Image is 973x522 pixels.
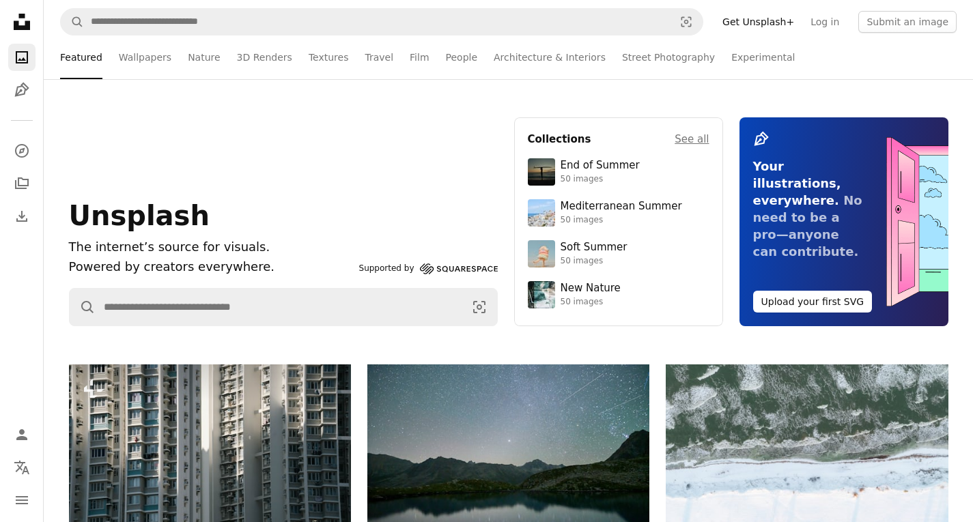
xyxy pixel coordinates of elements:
[8,454,36,481] button: Language
[666,463,948,476] a: Snow covered landscape with frozen water
[119,35,171,79] a: Wallpapers
[462,289,497,325] button: Visual search
[237,35,292,79] a: 3D Renders
[753,291,873,313] button: Upload your first SVG
[528,199,555,227] img: premium_photo-1688410049290-d7394cc7d5df
[446,35,478,79] a: People
[528,199,709,227] a: Mediterranean Summer50 images
[69,237,354,257] h1: The internet’s source for visuals.
[858,11,957,33] button: Submit an image
[528,240,555,267] img: premium_photo-1749544311043-3a6a0c8d54af
[561,282,621,295] div: New Nature
[528,240,709,267] a: Soft Summer50 images
[410,35,429,79] a: Film
[753,159,841,207] span: Your illustrations, everywhere.
[528,158,555,186] img: premium_photo-1754398386796-ea3dec2a6302
[8,76,36,104] a: Illustrations
[8,170,36,197] a: Collections
[528,281,709,308] a: New Nature50 images
[188,35,220,79] a: Nature
[561,215,682,226] div: 50 images
[622,35,715,79] a: Street Photography
[494,35,606,79] a: Architecture & Interiors
[367,452,649,464] a: Starry night sky over a calm mountain lake
[561,174,640,185] div: 50 images
[8,137,36,164] a: Explore
[561,241,627,255] div: Soft Summer
[359,261,498,277] a: Supported by
[753,193,862,259] span: No need to be a pro—anyone can contribute.
[561,297,621,308] div: 50 images
[61,9,84,35] button: Search Unsplash
[528,281,555,308] img: premium_photo-1755037089989-422ee333aef9
[8,421,36,448] a: Log in / Sign up
[69,449,351,461] a: Tall apartment buildings with many windows and balconies.
[561,256,627,267] div: 50 images
[70,289,96,325] button: Search Unsplash
[69,288,498,326] form: Find visuals sitewide
[528,131,591,147] h4: Collections
[528,158,709,186] a: End of Summer50 images
[8,487,36,514] button: Menu
[561,200,682,214] div: Mediterranean Summer
[309,35,349,79] a: Textures
[8,44,36,71] a: Photos
[561,159,640,173] div: End of Summer
[8,203,36,230] a: Download History
[60,8,703,35] form: Find visuals sitewide
[69,200,210,231] span: Unsplash
[675,131,709,147] a: See all
[69,257,354,277] p: Powered by creators everywhere.
[365,35,393,79] a: Travel
[802,11,847,33] a: Log in
[670,9,703,35] button: Visual search
[714,11,802,33] a: Get Unsplash+
[731,35,795,79] a: Experimental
